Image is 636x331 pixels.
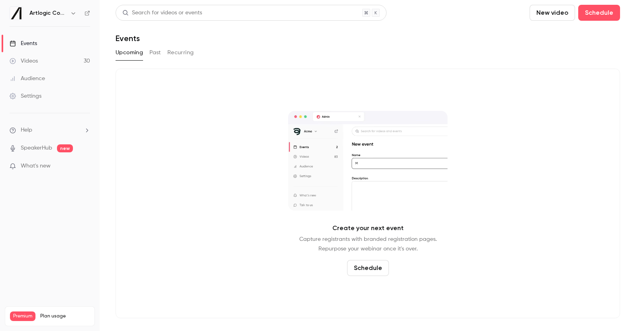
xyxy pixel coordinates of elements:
[167,46,194,59] button: Recurring
[10,311,35,321] span: Premium
[332,223,404,233] p: Create your next event
[21,126,32,134] span: Help
[10,92,41,100] div: Settings
[530,5,575,21] button: New video
[10,75,45,83] div: Audience
[149,46,161,59] button: Past
[299,234,437,254] p: Capture registrants with branded registration pages. Repurpose your webinar once it's over.
[10,39,37,47] div: Events
[10,126,90,134] li: help-dropdown-opener
[10,7,23,20] img: Artlogic Connect 2025
[116,46,143,59] button: Upcoming
[80,163,90,170] iframe: Noticeable Trigger
[122,9,202,17] div: Search for videos or events
[57,144,73,152] span: new
[21,144,52,152] a: SpeakerHub
[578,5,620,21] button: Schedule
[21,162,51,170] span: What's new
[29,9,67,17] h6: Artlogic Connect 2025
[116,33,140,43] h1: Events
[40,313,90,319] span: Plan usage
[347,260,389,276] button: Schedule
[10,57,38,65] div: Videos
